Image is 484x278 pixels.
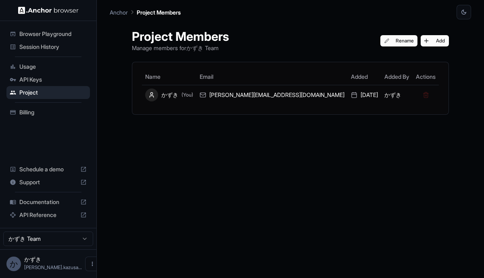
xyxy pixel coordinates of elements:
h1: Project Members [132,29,229,44]
div: [DATE] [351,91,378,99]
div: Schedule a demo [6,163,90,176]
th: Added By [381,69,413,85]
div: Documentation [6,196,90,208]
div: Billing [6,106,90,119]
nav: breadcrumb [110,8,181,17]
span: API Reference [19,211,77,219]
img: Anchor Logo [18,6,79,14]
p: Manage members for かずき Team [132,44,229,52]
span: yoshiki.kazusa@gmail.com [24,264,82,270]
span: (You) [181,92,193,98]
div: API Keys [6,73,90,86]
th: Added [348,69,381,85]
p: Project Members [137,8,181,17]
span: Documentation [19,198,77,206]
td: かずき [381,85,413,105]
div: Usage [6,60,90,73]
span: かずき [24,256,41,263]
button: Add [421,35,449,46]
div: Session History [6,40,90,53]
span: Project [19,88,87,97]
div: か [6,257,21,271]
th: Actions [413,69,439,85]
div: Browser Playground [6,27,90,40]
span: Session History [19,43,87,51]
span: Usage [19,63,87,71]
div: かずき [145,88,193,101]
span: Browser Playground [19,30,87,38]
button: Rename [380,35,418,46]
div: [PERSON_NAME][EMAIL_ADDRESS][DOMAIN_NAME] [200,91,344,99]
span: Schedule a demo [19,165,77,173]
th: Email [196,69,348,85]
span: API Keys [19,76,87,84]
th: Name [142,69,196,85]
button: Open menu [85,257,100,271]
span: Support [19,178,77,186]
span: Billing [19,108,87,116]
div: API Reference [6,208,90,221]
div: Support [6,176,90,189]
div: Project [6,86,90,99]
p: Anchor [110,8,128,17]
